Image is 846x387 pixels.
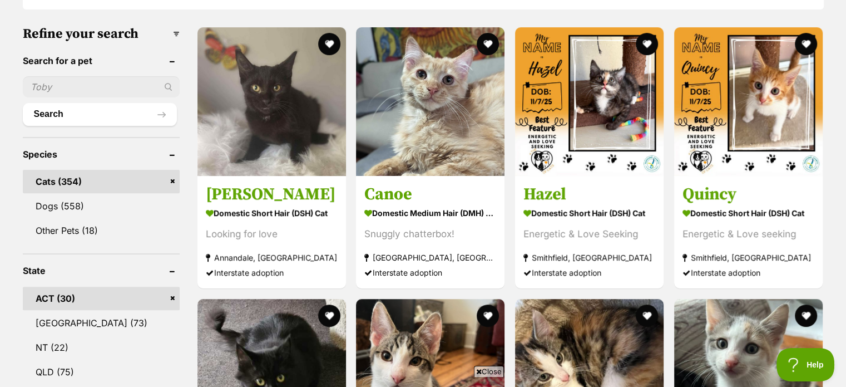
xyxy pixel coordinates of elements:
header: State [23,266,180,276]
strong: Domestic Short Hair (DSH) Cat [523,205,655,221]
button: favourite [795,33,817,55]
strong: Smithfield, [GEOGRAPHIC_DATA] [682,250,814,265]
img: Canoe - Domestic Medium Hair (DMH) Cat [356,27,504,176]
a: [PERSON_NAME] Domestic Short Hair (DSH) Cat Looking for love Annandale, [GEOGRAPHIC_DATA] Interst... [197,175,346,288]
div: Energetic & Love Seeking [523,227,655,242]
button: favourite [318,33,340,55]
button: favourite [477,33,499,55]
a: Cats (354) [23,170,180,193]
h3: Hazel [523,184,655,205]
a: NT (22) [23,336,180,359]
button: favourite [636,305,658,327]
a: Other Pets (18) [23,219,180,242]
a: Quincy Domestic Short Hair (DSH) Cat Energetic & Love seeking Smithfield, [GEOGRAPHIC_DATA] Inter... [674,175,823,288]
iframe: Help Scout Beacon - Open [776,348,835,381]
strong: [GEOGRAPHIC_DATA], [GEOGRAPHIC_DATA] [364,250,496,265]
img: Issac - Domestic Short Hair (DSH) Cat [197,27,346,176]
h3: [PERSON_NAME] [206,184,338,205]
strong: Domestic Short Hair (DSH) Cat [682,205,814,221]
div: Snuggly chatterbox! [364,227,496,242]
button: favourite [477,305,499,327]
button: favourite [795,305,817,327]
strong: Domestic Medium Hair (DMH) Cat [364,205,496,221]
img: Hazel - Domestic Short Hair (DSH) Cat [515,27,664,176]
div: Interstate adoption [206,265,338,280]
a: [GEOGRAPHIC_DATA] (73) [23,311,180,335]
button: Search [23,103,177,125]
h3: Canoe [364,184,496,205]
div: Interstate adoption [364,265,496,280]
div: Looking for love [206,227,338,242]
span: Close [474,366,504,377]
h3: Refine your search [23,26,180,42]
header: Search for a pet [23,56,180,66]
a: Hazel Domestic Short Hair (DSH) Cat Energetic & Love Seeking Smithfield, [GEOGRAPHIC_DATA] Inters... [515,175,664,288]
img: Quincy - Domestic Short Hair (DSH) Cat [674,27,823,176]
button: favourite [318,305,340,327]
strong: Annandale, [GEOGRAPHIC_DATA] [206,250,338,265]
button: favourite [636,33,658,55]
strong: Smithfield, [GEOGRAPHIC_DATA] [523,250,655,265]
h3: Quincy [682,184,814,205]
div: Interstate adoption [523,265,655,280]
strong: Domestic Short Hair (DSH) Cat [206,205,338,221]
a: QLD (75) [23,360,180,384]
a: ACT (30) [23,287,180,310]
header: Species [23,149,180,159]
input: Toby [23,76,180,97]
a: Canoe Domestic Medium Hair (DMH) Cat Snuggly chatterbox! [GEOGRAPHIC_DATA], [GEOGRAPHIC_DATA] Int... [356,175,504,288]
div: Energetic & Love seeking [682,227,814,242]
div: Interstate adoption [682,265,814,280]
a: Dogs (558) [23,194,180,218]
